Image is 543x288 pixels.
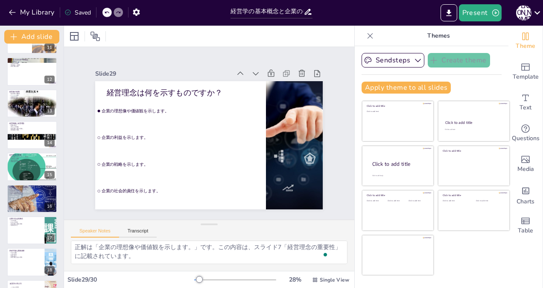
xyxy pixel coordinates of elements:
[518,226,533,235] span: Table
[102,108,264,114] span: 企業の理想像や価値観を示します。
[372,174,426,176] div: Click to add body
[388,200,407,202] div: Click to add text
[107,88,255,98] p: 経営理念は何を示すものですか？
[9,97,55,99] p: 効果的な成長
[443,200,470,202] div: Click to add text
[520,103,531,112] span: Text
[512,134,540,143] span: Questions
[516,41,535,51] span: Theme
[7,248,57,276] div: 18
[9,125,55,126] p: 戦略の策定
[44,203,55,210] div: 16
[362,82,451,94] button: Apply theme to all slides
[9,250,42,252] p: 持続可能な開発目標
[67,29,81,43] div: Layout
[9,161,55,163] p: 明確な理念の重要性
[9,158,55,160] p: 従業員への影響
[428,53,490,68] button: Create theme
[513,72,539,82] span: Template
[367,194,428,197] div: Click to add title
[409,200,428,202] div: Click to add text
[90,31,100,41] span: Position
[445,120,502,125] div: Click to add title
[95,70,231,78] div: Slide 29
[9,122,55,125] p: 経営戦略と経営理念
[508,118,543,149] div: Get real-time input from your audience
[443,149,504,153] div: Click to add title
[9,220,42,222] p: CSRの定義
[9,129,55,131] p: 環境変化の考慮
[508,149,543,179] div: Add images, graphics, shapes or video
[119,228,157,238] button: Transcript
[459,4,502,21] button: Present
[7,57,57,85] div: https://cdn.sendsteps.com/images/logo/sendsteps_logo_white.pnghttps://cdn.sendsteps.com/images/lo...
[372,160,427,168] div: Click to add title
[9,64,55,66] p: 地域社会への貢献
[377,26,500,46] p: Themes
[9,154,55,157] p: 経営理念の特徴
[44,76,55,83] div: 12
[7,153,57,181] div: https://cdn.sendsteps.com/images/logo/sendsteps_logo_white.pnghttps://cdn.sendsteps.com/images/lo...
[508,26,543,56] div: Change the overall theme
[67,276,194,284] div: Slide 29 / 30
[443,194,504,197] div: Click to add title
[9,253,42,255] p: 企業の役割
[367,104,428,108] div: Click to add title
[441,4,457,21] button: Export to PowerPoint
[9,217,42,220] p: 企業の社会的責任
[508,179,543,210] div: Add charts and graphs
[9,225,42,226] p: 信頼性の向上
[9,221,42,223] p: 社会との関係
[517,197,534,206] span: Charts
[9,188,55,190] p: 新しい技術への対応
[231,6,304,18] input: Insert title
[508,210,543,241] div: Add a table
[367,111,428,113] div: Click to add text
[362,53,424,68] button: Sendsteps
[102,135,264,141] span: 企業の利益を示します。
[9,190,55,191] p: 社会の変化への柔軟性
[4,30,59,44] button: Add slide
[516,5,531,21] div: [PERSON_NAME]
[367,200,386,202] div: Click to add text
[9,66,55,68] p: 持続可能な経営
[9,193,55,194] p: 現代の課題への対処
[9,126,55,128] p: 理念との関連性
[9,61,55,63] p: 株主の視点
[102,188,264,194] span: 企業の社会的責任を示します。
[44,139,55,147] div: 14
[9,156,55,158] p: 経営理念のアイデンティティ形成
[44,266,55,274] div: 18
[9,96,55,98] p: 従業員の導き
[320,276,349,283] span: Single View
[445,129,502,131] div: Click to add text
[44,44,55,51] div: 11
[10,282,53,285] p: 経営学の学び方
[9,223,42,225] p: 持続可能な発展の実現
[7,216,57,244] div: https://cdn.sendsteps.com/images/logo/sendsteps_logo_white.pnghttps://cdn.sendsteps.com/images/lo...
[9,63,55,65] p: 従業員の重要性
[9,256,42,258] p: 持続可能な社会の実現
[508,56,543,87] div: Add ready made slides
[9,128,55,129] p: 持続可能な成長の目指し
[44,234,55,242] div: 17
[7,89,57,118] div: https://cdn.sendsteps.com/images/logo/sendsteps_logo_white.pnghttps://cdn.sendsteps.com/images/lo...
[508,87,543,118] div: Add text boxes
[64,9,91,17] div: Saved
[71,241,347,264] textarea: To enrich screen reader interactions, please activate Accessibility in Grammarly extension settings
[9,91,55,93] p: 経営者の役割
[9,191,55,193] p: グローバル化の影響
[71,228,119,238] button: Speaker Notes
[476,200,503,202] div: Click to add text
[517,165,534,174] span: Media
[7,185,57,213] div: https://cdn.sendsteps.com/images/logo/sendsteps_logo_white.pnghttps://cdn.sendsteps.com/images/lo...
[9,252,42,253] p: SDGsの定義
[9,255,42,256] p: 戦略の策定
[44,107,55,115] div: 13
[9,186,55,188] p: 経営学の[PERSON_NAME]
[44,171,55,179] div: 15
[285,276,305,284] div: 28 %
[102,162,264,167] span: 企業の戦略を示します。
[9,94,55,96] p: ビジョンの提示
[9,93,55,94] p: 経営理念の重要性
